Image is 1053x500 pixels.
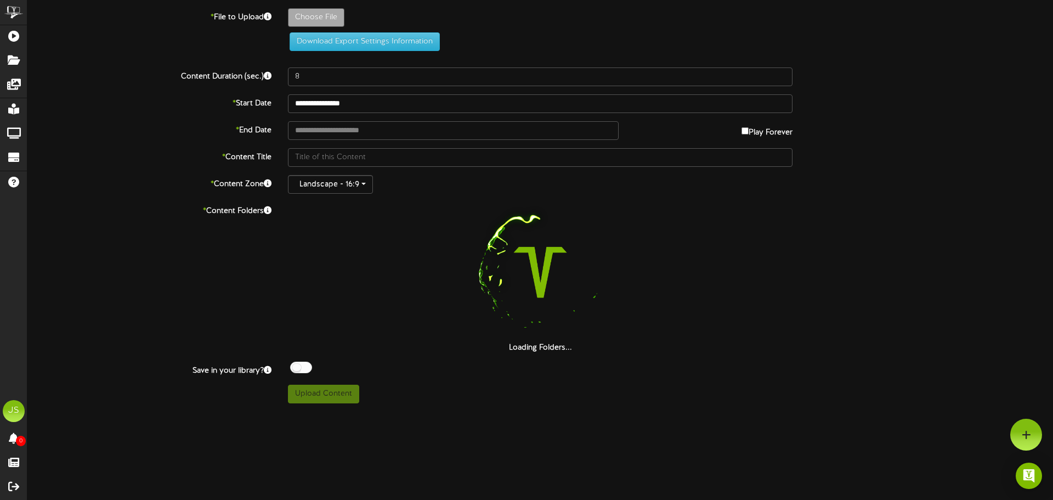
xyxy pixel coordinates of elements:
[19,148,280,163] label: Content Title
[19,362,280,377] label: Save in your library?
[288,148,792,167] input: Title of this Content
[3,400,25,422] div: JS
[288,385,359,403] button: Upload Content
[19,8,280,23] label: File to Upload
[1016,463,1042,489] div: Open Intercom Messenger
[284,37,440,46] a: Download Export Settings Information
[19,121,280,136] label: End Date
[19,175,280,190] label: Content Zone
[19,68,280,82] label: Content Duration (sec.)
[741,121,792,138] label: Play Forever
[741,127,749,134] input: Play Forever
[16,436,26,446] span: 0
[288,175,373,194] button: Landscape - 16:9
[470,202,610,342] img: loading-spinner-1.png
[290,32,440,51] button: Download Export Settings Information
[19,202,280,217] label: Content Folders
[19,94,280,109] label: Start Date
[509,344,572,352] strong: Loading Folders...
